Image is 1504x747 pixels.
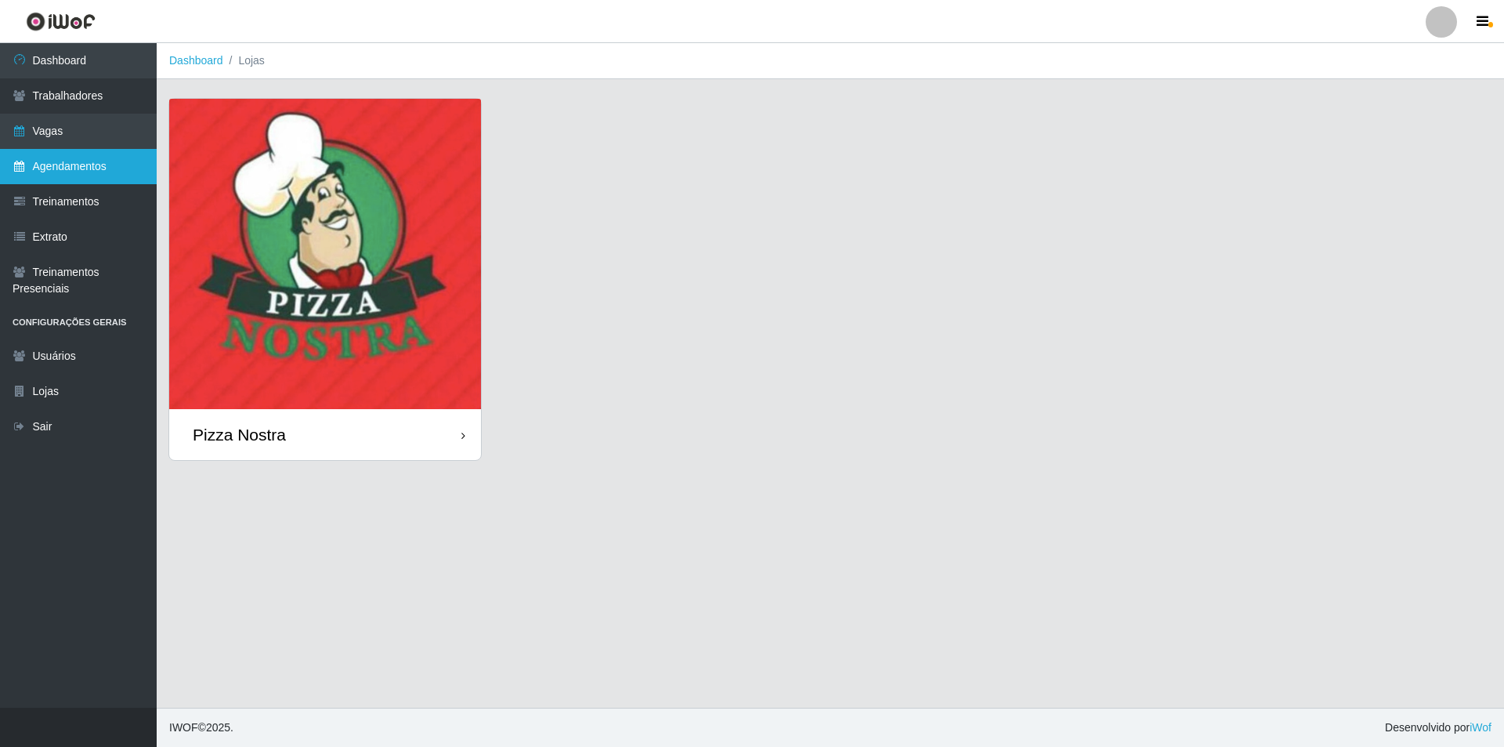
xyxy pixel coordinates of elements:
[169,99,481,409] img: cardImg
[223,53,265,69] li: Lojas
[169,54,223,67] a: Dashboard
[1470,721,1491,734] a: iWof
[169,720,233,736] span: © 2025 .
[169,99,481,460] a: Pizza Nostra
[26,12,96,31] img: CoreUI Logo
[193,425,286,444] div: Pizza Nostra
[1385,720,1491,736] span: Desenvolvido por
[169,721,198,734] span: IWOF
[157,43,1504,79] nav: breadcrumb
